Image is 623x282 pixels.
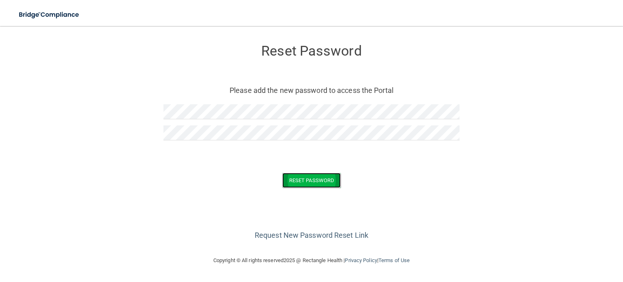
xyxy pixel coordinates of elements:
[282,173,341,188] button: Reset Password
[255,231,368,239] a: Request New Password Reset Link
[12,6,87,23] img: bridge_compliance_login_screen.278c3ca4.svg
[345,257,377,263] a: Privacy Policy
[378,257,410,263] a: Terms of Use
[170,84,453,97] p: Please add the new password to access the Portal
[163,248,460,273] div: Copyright © All rights reserved 2025 @ Rectangle Health | |
[163,43,460,58] h3: Reset Password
